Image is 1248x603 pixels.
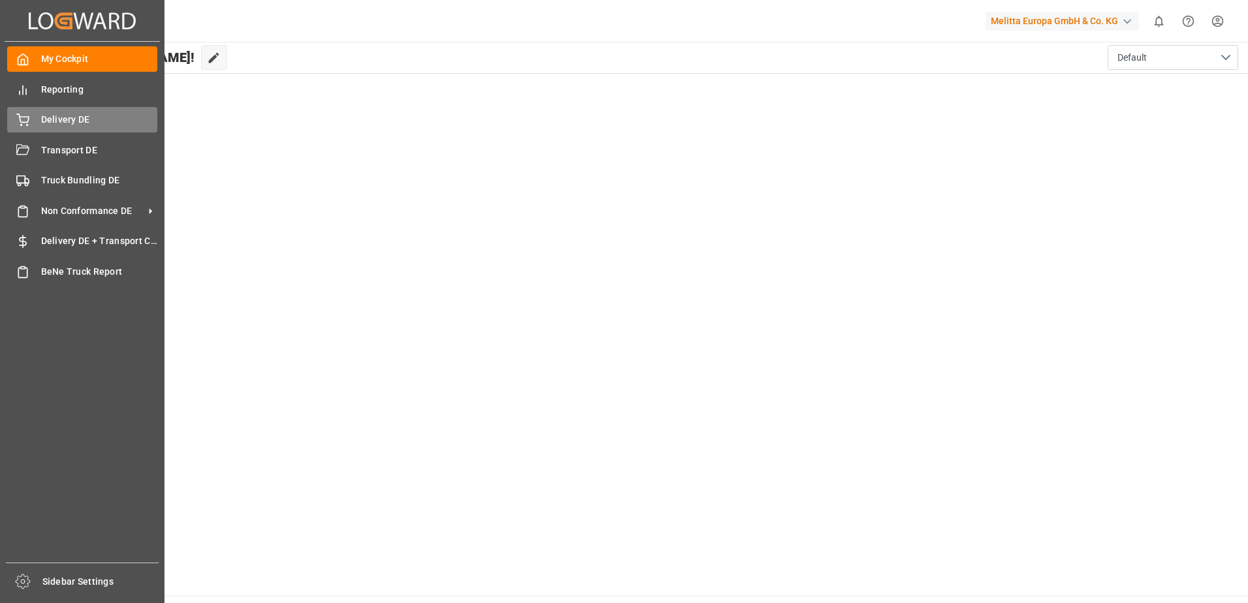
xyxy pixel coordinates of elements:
[1117,51,1147,65] span: Default
[1174,7,1203,36] button: Help Center
[7,46,157,72] a: My Cockpit
[41,174,158,187] span: Truck Bundling DE
[7,76,157,102] a: Reporting
[54,45,195,70] span: Hello [PERSON_NAME]!
[41,144,158,157] span: Transport DE
[1108,45,1238,70] button: open menu
[7,137,157,162] a: Transport DE
[41,83,158,97] span: Reporting
[41,234,158,248] span: Delivery DE + Transport Cost
[986,12,1139,31] div: Melitta Europa GmbH & Co. KG
[986,8,1144,33] button: Melitta Europa GmbH & Co. KG
[42,575,159,589] span: Sidebar Settings
[7,228,157,254] a: Delivery DE + Transport Cost
[41,52,158,66] span: My Cockpit
[41,204,144,218] span: Non Conformance DE
[41,113,158,127] span: Delivery DE
[41,265,158,279] span: BeNe Truck Report
[7,168,157,193] a: Truck Bundling DE
[7,258,157,284] a: BeNe Truck Report
[1144,7,1174,36] button: show 0 new notifications
[7,107,157,132] a: Delivery DE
